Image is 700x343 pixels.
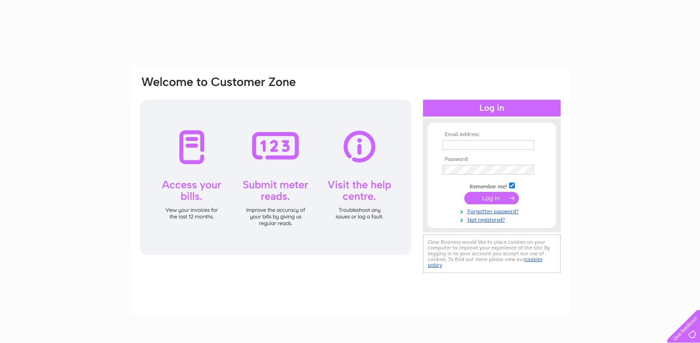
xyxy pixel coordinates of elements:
a: Forgotten password? [443,207,543,215]
td: Remember me? [440,181,543,190]
a: Not registered? [443,215,543,223]
input: Submit [464,192,519,204]
a: cookies policy [428,256,542,268]
div: Clear Business would like to place cookies on your computer to improve your experience of the sit... [423,234,561,273]
th: Email Address: [440,132,543,138]
th: Password: [440,156,543,163]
